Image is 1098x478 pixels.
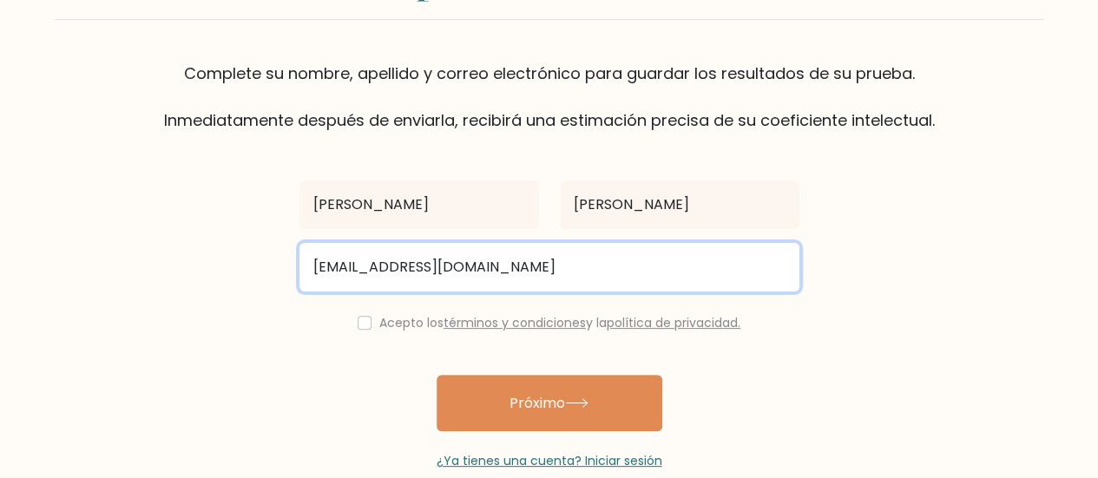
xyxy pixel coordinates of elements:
font: Complete su nombre, apellido y correo electrónico para guardar los resultados de su prueba. [184,62,915,84]
input: Correo electrónico [299,243,799,291]
a: términos y condiciones [444,314,586,331]
font: Acepto los [379,314,444,331]
a: política de privacidad. [607,314,740,331]
font: Inmediatamente después de enviarla, recibirá una estimación precisa de su coeficiente intelectual. [164,109,935,131]
font: Próximo [510,393,565,413]
font: y la [586,314,607,331]
button: Próximo [437,375,662,431]
input: Nombre de pila [299,180,539,229]
input: Apellido [560,180,799,229]
a: ¿Ya tienes una cuenta? Iniciar sesión [437,452,662,469]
